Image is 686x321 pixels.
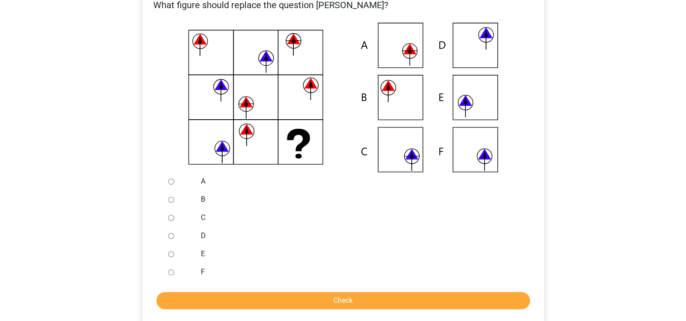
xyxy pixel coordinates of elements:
[201,212,515,223] label: C
[201,176,515,187] label: A
[201,267,515,277] label: F
[201,230,515,241] label: D
[201,248,515,259] label: E
[156,292,530,309] input: Check
[201,194,515,205] label: B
